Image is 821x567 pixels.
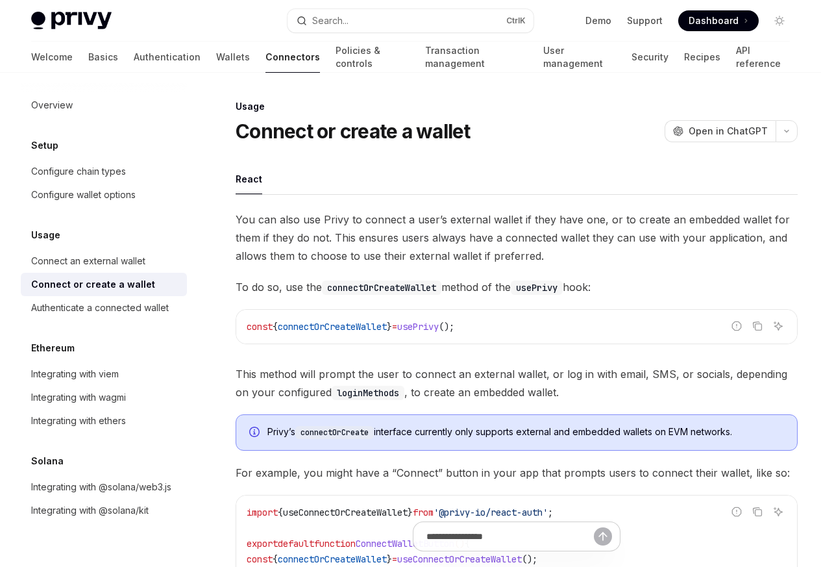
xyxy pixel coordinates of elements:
button: Report incorrect code [728,318,745,334]
h5: Ethereum [31,340,75,356]
a: Integrating with @solana/kit [21,499,187,522]
span: Open in ChatGPT [689,125,768,138]
a: User management [543,42,616,73]
span: } [408,507,413,518]
div: Configure chain types [31,164,126,179]
span: connectOrCreateWallet [278,321,387,333]
a: Connect or create a wallet [21,273,187,296]
code: usePrivy [511,281,563,295]
a: Transaction management [425,42,528,73]
span: useConnectOrCreateWallet [283,507,408,518]
span: = [392,321,397,333]
a: API reference [736,42,790,73]
a: Connectors [265,42,320,73]
span: from [413,507,434,518]
div: Configure wallet options [31,187,136,203]
span: For example, you might have a “Connect” button in your app that prompts users to connect their wa... [236,464,798,482]
span: Ctrl K [506,16,526,26]
span: const [247,321,273,333]
a: Support [627,14,663,27]
div: Connect or create a wallet [31,277,155,292]
code: connectOrCreate [295,426,374,439]
div: Integrating with wagmi [31,390,126,405]
span: ; [548,507,553,518]
code: connectOrCreateWallet [322,281,441,295]
div: Integrating with ethers [31,413,126,429]
a: Demo [585,14,611,27]
span: import [247,507,278,518]
button: Ask AI [770,318,787,334]
button: Toggle dark mode [769,10,790,31]
span: { [273,321,278,333]
span: You can also use Privy to connect a user’s external wallet if they have one, or to create an embe... [236,210,798,265]
span: } [387,321,392,333]
a: Integrating with wagmi [21,386,187,409]
a: Basics [88,42,118,73]
div: Integrating with viem [31,366,119,382]
a: Configure chain types [21,160,187,183]
input: Ask a question... [426,522,594,551]
span: (); [439,321,454,333]
a: Authentication [134,42,201,73]
h5: Usage [31,227,60,243]
span: Privy’s interface currently only supports external and embedded wallets on EVM networks. [267,425,784,439]
div: Usage [236,100,798,113]
button: Copy the contents from the code block [749,503,766,520]
a: Connect an external wallet [21,249,187,273]
div: Overview [31,97,73,113]
a: Welcome [31,42,73,73]
a: Integrating with ethers [21,409,187,433]
div: Search... [312,13,349,29]
div: React [236,164,262,194]
div: Integrating with @solana/kit [31,503,149,518]
button: Open search [288,9,533,32]
h5: Solana [31,453,64,469]
button: Copy the contents from the code block [749,318,766,334]
span: This method will prompt the user to connect an external wallet, or log in with email, SMS, or soc... [236,365,798,401]
button: Send message [594,527,612,546]
code: loginMethods [332,386,404,400]
div: Integrating with @solana/web3.js [31,479,171,495]
a: Dashboard [678,10,759,31]
button: Report incorrect code [728,503,745,520]
a: Integrating with @solana/web3.js [21,475,187,499]
a: Integrating with viem [21,362,187,386]
div: Connect an external wallet [31,253,145,269]
a: Wallets [216,42,250,73]
a: Recipes [684,42,720,73]
a: Policies & controls [336,42,410,73]
svg: Info [249,427,262,440]
span: Dashboard [689,14,739,27]
div: Authenticate a connected wallet [31,300,169,316]
img: light logo [31,12,112,30]
h1: Connect or create a wallet [236,120,471,143]
a: Overview [21,94,187,117]
a: Security [631,42,668,73]
button: Open in ChatGPT [665,120,776,142]
a: Authenticate a connected wallet [21,296,187,320]
button: Ask AI [770,503,787,520]
span: To do so, use the method of the hook: [236,278,798,296]
h5: Setup [31,138,58,153]
span: { [278,507,283,518]
span: '@privy-io/react-auth' [434,507,548,518]
span: usePrivy [397,321,439,333]
a: Configure wallet options [21,183,187,207]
